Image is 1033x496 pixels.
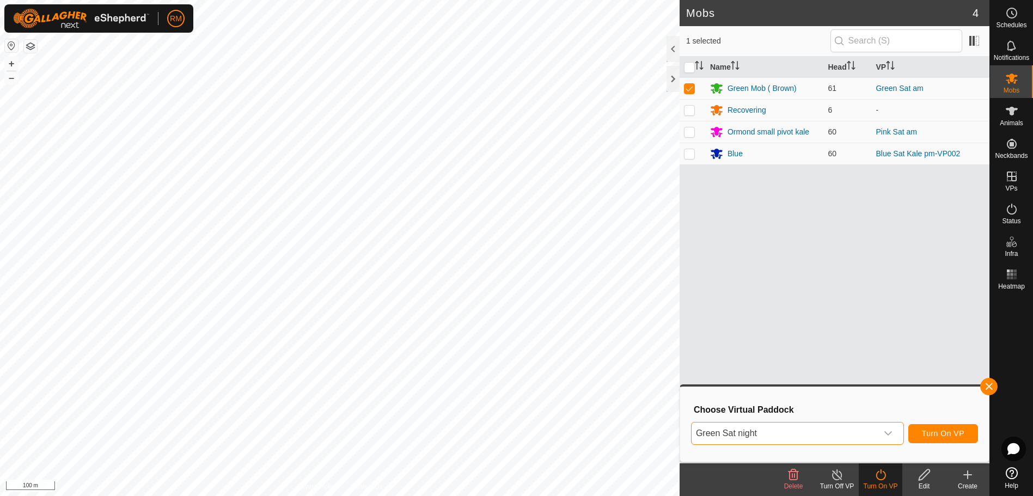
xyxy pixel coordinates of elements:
[351,482,383,492] a: Contact Us
[1005,250,1018,257] span: Infra
[1005,185,1017,192] span: VPs
[902,481,946,491] div: Edit
[728,126,809,138] div: Ormond small pivot kale
[24,40,37,53] button: Map Layers
[990,463,1033,493] a: Help
[13,9,149,28] img: Gallagher Logo
[297,482,338,492] a: Privacy Policy
[706,57,824,78] th: Name
[871,99,989,121] td: -
[815,481,859,491] div: Turn Off VP
[830,29,962,52] input: Search (S)
[995,152,1028,159] span: Neckbands
[877,422,899,444] div: dropdown trigger
[922,429,964,438] span: Turn On VP
[1005,482,1018,489] span: Help
[784,482,803,490] span: Delete
[728,83,797,94] div: Green Mob ( Brown)
[876,149,960,158] a: Blue Sat Kale pm-VP002
[828,106,832,114] span: 6
[996,22,1026,28] span: Schedules
[946,481,989,491] div: Create
[876,127,916,136] a: Pink Sat am
[695,63,704,71] p-sorticon: Activate to sort
[692,422,877,444] span: Green Sat night
[1002,218,1020,224] span: Status
[998,283,1025,290] span: Heatmap
[876,84,923,93] a: Green Sat am
[686,7,973,20] h2: Mobs
[728,105,766,116] div: Recovering
[908,424,978,443] button: Turn On VP
[823,57,871,78] th: Head
[886,63,895,71] p-sorticon: Activate to sort
[1000,120,1023,126] span: Animals
[859,481,902,491] div: Turn On VP
[828,127,836,136] span: 60
[994,54,1029,61] span: Notifications
[1004,87,1019,94] span: Mobs
[731,63,739,71] p-sorticon: Activate to sort
[847,63,855,71] p-sorticon: Activate to sort
[728,148,743,160] div: Blue
[5,39,18,52] button: Reset Map
[686,35,830,47] span: 1 selected
[973,5,979,21] span: 4
[828,149,836,158] span: 60
[828,84,836,93] span: 61
[170,13,182,25] span: RM
[5,57,18,70] button: +
[694,405,978,415] h3: Choose Virtual Paddock
[5,71,18,84] button: –
[871,57,989,78] th: VP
